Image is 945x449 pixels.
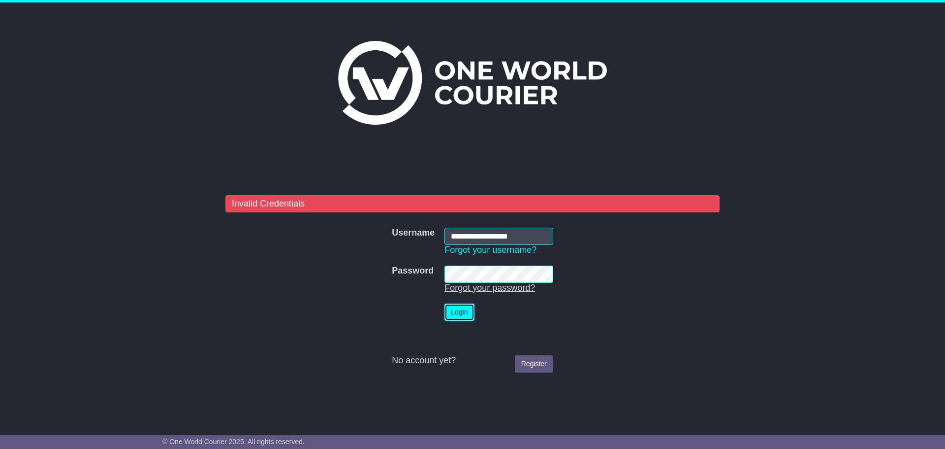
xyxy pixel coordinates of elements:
[444,283,535,293] a: Forgot your password?
[338,41,607,125] img: One World
[515,355,553,373] a: Register
[225,195,720,213] div: Invalid Credentials
[392,266,434,276] label: Password
[444,304,474,321] button: Login
[392,355,553,366] div: No account yet?
[392,228,435,239] label: Username
[162,438,305,446] span: © One World Courier 2025. All rights reserved.
[444,245,536,255] a: Forgot your username?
